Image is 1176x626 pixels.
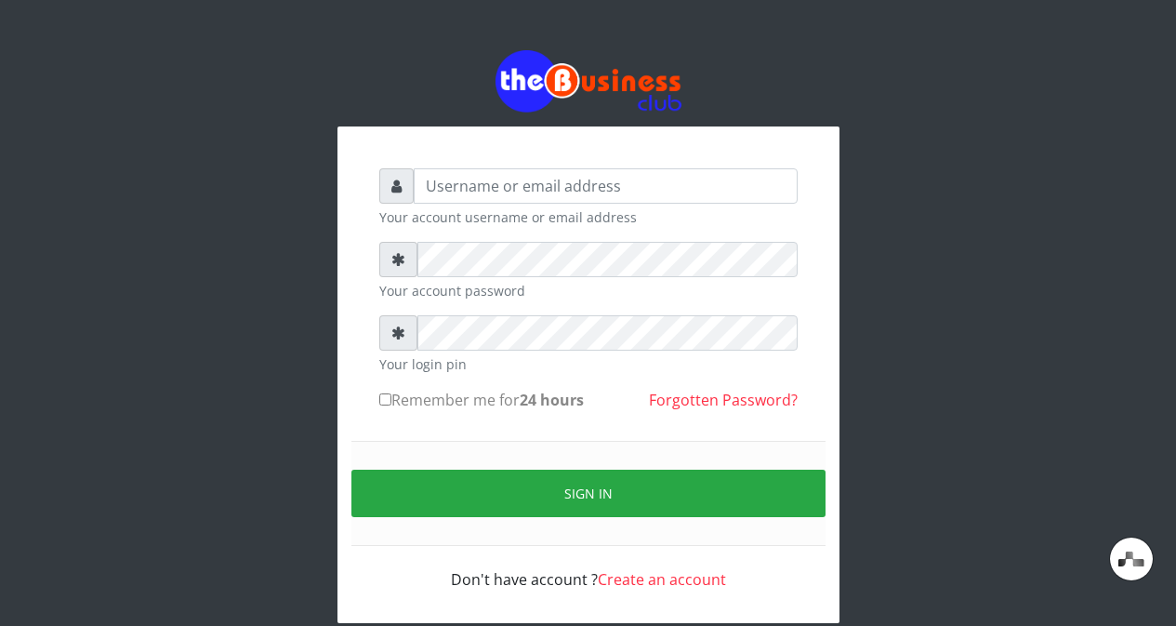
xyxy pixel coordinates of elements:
a: Create an account [598,569,726,590]
label: Remember me for [379,389,584,411]
button: Sign in [351,470,826,517]
a: Forgotten Password? [649,390,798,410]
input: Remember me for24 hours [379,393,391,406]
b: 24 hours [520,390,584,410]
small: Your account password [379,281,798,300]
img: svg+xml,%3Csvg%20xmlns%3D%22http%3A%2F%2Fwww.w3.org%2F2000%2Fsvg%22%20width%3D%2228%22%20height%3... [1118,552,1144,566]
input: Username or email address [414,168,798,204]
div: Don't have account ? [379,546,798,591]
small: Your login pin [379,354,798,374]
small: Your account username or email address [379,207,798,227]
